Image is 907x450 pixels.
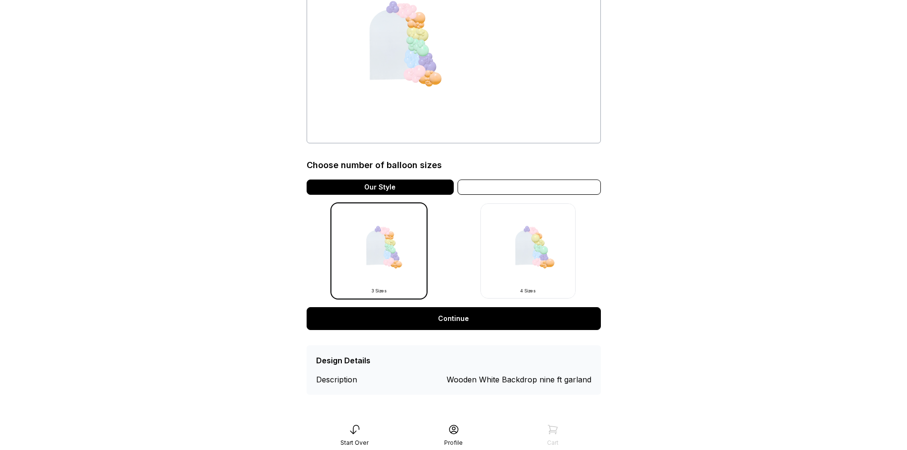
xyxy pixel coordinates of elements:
div: Design Details [316,355,370,366]
img: - [331,203,427,299]
div: Wooden White Backdrop nine ft garland [447,374,591,385]
div: Description [316,374,385,385]
div: Choose number of balloon sizes [307,159,442,172]
div: Variation [458,180,601,195]
div: Profile [444,439,463,447]
img: - [480,203,576,299]
a: Continue [307,307,601,330]
div: Cart [547,439,558,447]
div: Our Style [307,180,454,195]
div: 3 Sizes [343,288,415,294]
div: 4 Sizes [492,288,564,294]
div: Start Over [340,439,369,447]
